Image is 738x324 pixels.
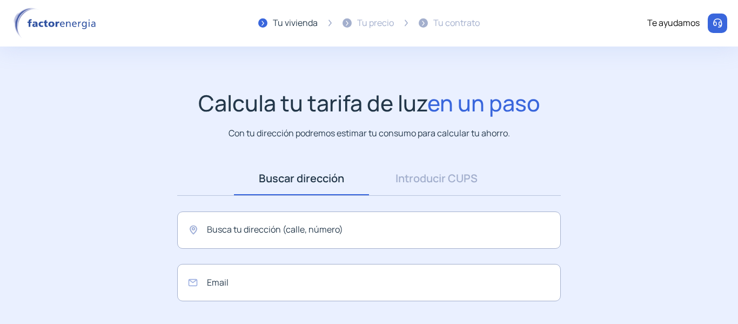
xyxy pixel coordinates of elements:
[273,16,318,30] div: Tu vivienda
[357,16,394,30] div: Tu precio
[369,162,504,195] a: Introducir CUPS
[433,16,480,30] div: Tu contrato
[647,16,700,30] div: Te ayudamos
[198,90,540,116] h1: Calcula tu tarifa de luz
[712,18,723,29] img: llamar
[229,127,510,140] p: Con tu dirección podremos estimar tu consumo para calcular tu ahorro.
[11,8,103,39] img: logo factor
[234,162,369,195] a: Buscar dirección
[427,88,540,118] span: en un paso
